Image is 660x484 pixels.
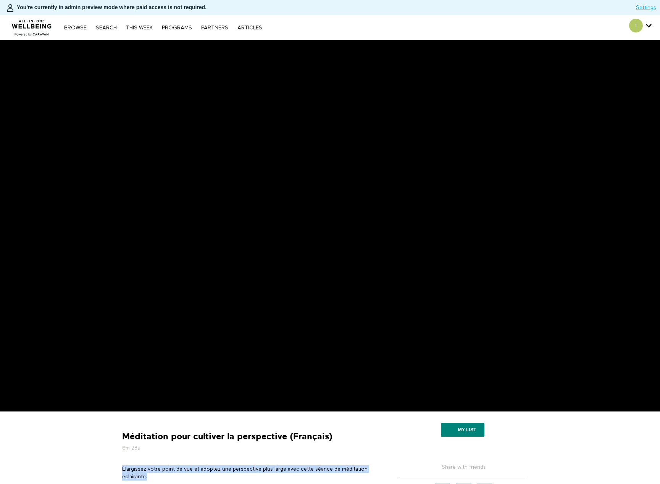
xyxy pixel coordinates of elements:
[122,431,332,442] strong: Méditation pour cultiver la perspective (Français)
[441,423,484,437] button: My list
[158,25,196,31] a: PROGRAMS
[9,14,55,37] img: CARAVAN
[636,4,656,11] a: Settings
[197,25,232,31] a: PARTNERS
[6,3,15,13] img: person-bdfc0eaa9744423c596e6e1c01710c89950b1dff7c83b5d61d716cfd8139584f.svg
[122,444,378,452] h5: 6m 28s
[60,24,266,31] nav: Primary
[60,25,90,31] a: Browse
[623,15,657,40] div: Secondary
[122,465,378,481] p: Élargissez votre point de vue et adoptez une perspective plus large avec cette séance de méditati...
[234,25,266,31] a: ARTICLES
[92,25,121,31] a: Search
[400,463,528,477] h5: Share with friends
[122,25,157,31] a: THIS WEEK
